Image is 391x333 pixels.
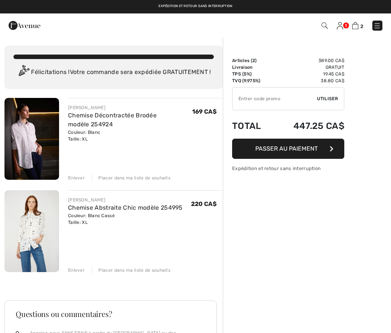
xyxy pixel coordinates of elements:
[352,21,363,30] a: 2
[232,113,273,139] td: Total
[192,108,217,115] span: 169 CA$
[273,77,344,84] td: 38.80 CA$
[232,64,273,71] td: Livraison
[9,18,40,33] img: 1ère Avenue
[232,71,273,77] td: TPS (5%)
[273,113,344,139] td: 447.25 CA$
[92,175,170,181] div: Placer dans ma liste de souhaits
[68,104,192,111] div: [PERSON_NAME]
[232,165,344,172] div: Expédition et retour sans interruption
[9,21,40,28] a: 1ère Avenue
[232,139,344,159] button: Passer au paiement
[16,65,31,80] img: Congratulation2.svg
[16,310,206,318] h3: Questions ou commentaires?
[232,57,273,64] td: Articles ( )
[352,22,358,29] img: Panier d'achat
[373,22,381,30] img: Menu
[92,267,170,274] div: Placer dans ma liste de souhaits
[321,22,328,29] img: Recherche
[68,204,183,211] a: Chemise Abstraite Chic modèle 254995
[68,112,157,128] a: Chemise Décontractée Brodée modèle 254924
[68,129,192,142] div: Couleur: Blanc Taille: XL
[273,71,344,77] td: 19.45 CA$
[317,95,338,102] span: Utiliser
[273,64,344,71] td: Gratuit
[337,22,343,30] img: Mes infos
[68,197,183,203] div: [PERSON_NAME]
[360,24,363,29] span: 2
[68,175,85,181] div: Enlever
[68,212,183,226] div: Couleur: Blanc Cassé Taille: XL
[191,200,217,207] span: 220 CA$
[233,87,317,110] input: Code promo
[273,57,344,64] td: 389.00 CA$
[232,77,273,84] td: TVQ (9.975%)
[68,267,85,274] div: Enlever
[252,58,255,63] span: 2
[4,98,59,180] img: Chemise Décontractée Brodée modèle 254924
[255,145,318,152] span: Passer au paiement
[4,190,59,272] img: Chemise Abstraite Chic modèle 254995
[13,65,214,80] div: Félicitations ! Votre commande sera expédiée GRATUITEMENT !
